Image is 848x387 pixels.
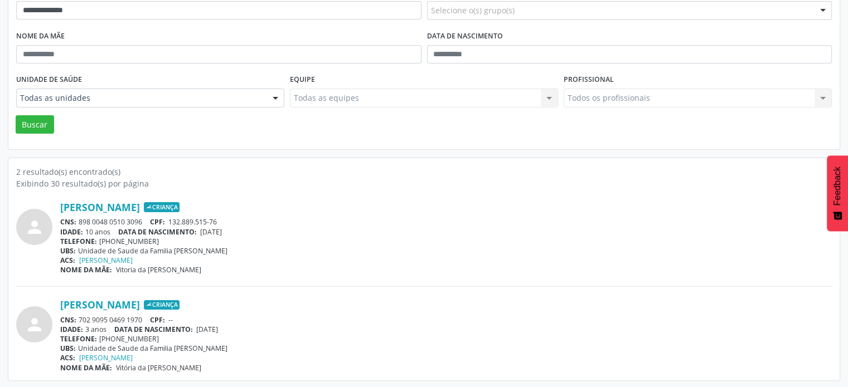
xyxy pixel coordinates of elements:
span: DATA DE NASCIMENTO: [114,325,193,334]
span: Vitoria da [PERSON_NAME] [116,265,201,275]
div: 898 0048 0510 3096 [60,217,832,227]
span: CNS: [60,217,76,227]
label: Data de nascimento [427,28,503,45]
a: [PERSON_NAME] [79,353,133,362]
span: CPF: [150,217,165,227]
span: Vitória da [PERSON_NAME] [116,363,201,373]
span: NOME DA MÃE: [60,265,112,275]
span: CPF: [150,315,165,325]
span: TELEFONE: [60,334,97,344]
span: [DATE] [200,227,222,237]
span: [DATE] [196,325,218,334]
span: CNS: [60,315,76,325]
label: Equipe [290,71,315,89]
div: 10 anos [60,227,832,237]
a: [PERSON_NAME] [60,201,140,213]
span: ACS: [60,256,75,265]
span: UBS: [60,246,76,256]
div: 3 anos [60,325,832,334]
i: person [25,315,45,335]
div: 2 resultado(s) encontrado(s) [16,166,832,178]
span: DATA DE NASCIMENTO: [118,227,197,237]
span: TELEFONE: [60,237,97,246]
label: Profissional [564,71,614,89]
span: IDADE: [60,227,83,237]
a: [PERSON_NAME] [79,256,133,265]
span: NOME DA MÃE: [60,363,112,373]
span: ACS: [60,353,75,362]
span: Feedback [832,166,842,205]
i: person [25,217,45,237]
span: Criança [144,202,180,212]
div: Exibindo 30 resultado(s) por página [16,178,832,189]
div: [PHONE_NUMBER] [60,334,832,344]
span: Todas as unidades [20,92,261,104]
span: UBS: [60,344,76,353]
button: Buscar [16,115,54,134]
div: [PHONE_NUMBER] [60,237,832,246]
button: Feedback - Mostrar pesquisa [827,155,848,231]
span: Criança [144,300,180,310]
span: -- [168,315,173,325]
div: Unidade de Saude da Familia [PERSON_NAME] [60,246,832,256]
a: [PERSON_NAME] [60,298,140,311]
span: IDADE: [60,325,83,334]
div: Unidade de Saude da Familia [PERSON_NAME] [60,344,832,353]
span: 132.889.515-76 [168,217,217,227]
label: Nome da mãe [16,28,65,45]
div: 702 9095 0469 1970 [60,315,832,325]
span: Selecione o(s) grupo(s) [431,4,515,16]
label: Unidade de saúde [16,71,82,89]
